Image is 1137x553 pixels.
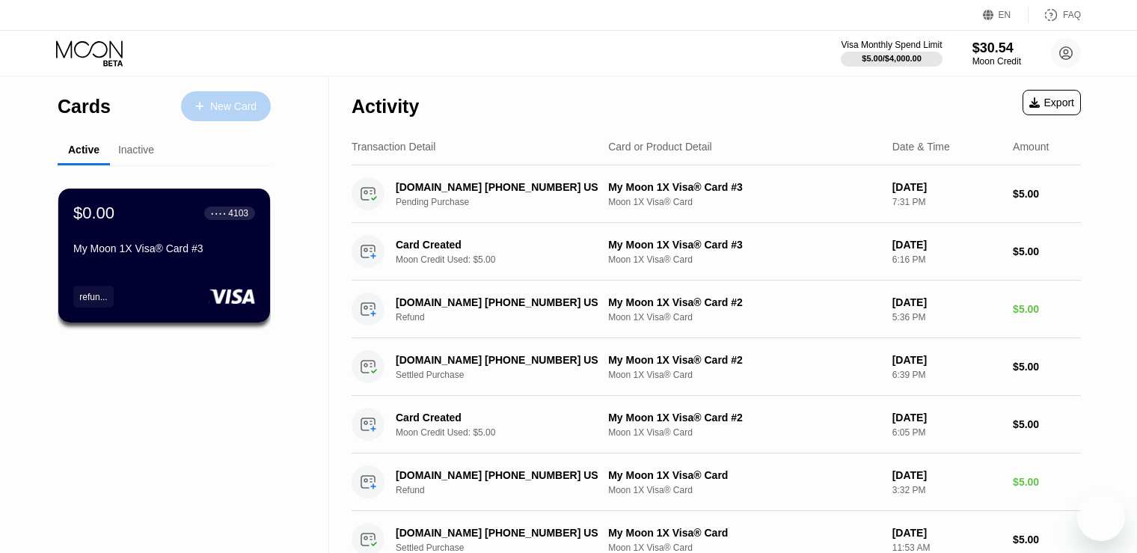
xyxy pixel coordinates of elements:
div: [DOMAIN_NAME] [PHONE_NUMBER] US [396,181,601,193]
div: New Card [181,91,271,121]
div: Moon Credit Used: $5.00 [396,254,616,265]
div: $0.00● ● ● ●4103My Moon 1X Visa® Card #3refun... [58,189,270,323]
div: $5.00 [1013,188,1081,200]
div: FAQ [1029,7,1081,22]
div: Moon 1X Visa® Card [608,312,880,323]
div: Inactive [118,144,154,156]
div: [DATE] [892,412,1001,424]
div: 4103 [228,208,248,219]
div: Export [1023,90,1081,115]
div: refun... [73,286,114,308]
div: $30.54 [972,40,1021,56]
div: $30.54Moon Credit [972,40,1021,67]
div: [DATE] [892,181,1001,193]
div: Moon Credit Used: $5.00 [396,427,616,438]
div: Date & Time [892,141,950,153]
div: 6:16 PM [892,254,1001,265]
div: Amount [1013,141,1049,153]
div: New Card [210,100,257,113]
div: [DOMAIN_NAME] [PHONE_NUMBER] USSettled PurchaseMy Moon 1X Visa® Card #2Moon 1X Visa® Card[DATE]6:... [352,338,1081,396]
div: [DATE] [892,354,1001,366]
div: My Moon 1X Visa® Card #2 [608,296,880,308]
div: EN [999,10,1011,20]
div: My Moon 1X Visa® Card #3 [608,239,880,251]
div: Active [68,144,99,156]
div: Settled Purchase [396,370,616,380]
div: Card Created [396,239,601,251]
div: Card Created [396,412,601,424]
div: EN [983,7,1029,22]
div: [DATE] [892,469,1001,481]
div: Activity [352,96,419,117]
div: My Moon 1X Visa® Card [608,527,880,539]
div: My Moon 1X Visa® Card #2 [608,354,880,366]
div: My Moon 1X Visa® Card #3 [73,242,255,254]
div: Moon 1X Visa® Card [608,254,880,265]
div: Moon 1X Visa® Card [608,197,880,207]
div: [DATE] [892,239,1001,251]
div: Export [1029,97,1074,109]
div: Settled Purchase [396,543,616,553]
div: Card or Product Detail [608,141,712,153]
div: [DOMAIN_NAME] [PHONE_NUMBER] US [396,469,601,481]
iframe: Button to launch messaging window, conversation in progress [1077,493,1125,541]
div: $5.00 [1013,303,1081,315]
div: $5.00 [1013,361,1081,373]
div: My Moon 1X Visa® Card [608,469,880,481]
div: 6:05 PM [892,427,1001,438]
div: [DATE] [892,527,1001,539]
div: 5:36 PM [892,312,1001,323]
div: [DOMAIN_NAME] [PHONE_NUMBER] US [396,354,601,366]
div: [DOMAIN_NAME] [PHONE_NUMBER] USRefundMy Moon 1X Visa® Card #2Moon 1X Visa® Card[DATE]5:36 PM$5.00 [352,281,1081,338]
div: [DOMAIN_NAME] [PHONE_NUMBER] USPending PurchaseMy Moon 1X Visa® Card #3Moon 1X Visa® Card[DATE]7:... [352,165,1081,223]
div: $5.00 [1013,245,1081,257]
div: 11:53 AM [892,543,1001,553]
div: $5.00 [1013,534,1081,546]
div: 6:39 PM [892,370,1001,380]
div: Refund [396,312,616,323]
div: Cards [58,96,111,117]
div: Moon 1X Visa® Card [608,370,880,380]
div: My Moon 1X Visa® Card #2 [608,412,880,424]
div: Moon 1X Visa® Card [608,427,880,438]
div: Visa Monthly Spend Limit$5.00/$4,000.00 [841,40,942,67]
div: [DOMAIN_NAME] [PHONE_NUMBER] US [396,296,601,308]
div: [DOMAIN_NAME] [PHONE_NUMBER] US [396,527,601,539]
div: Moon Credit [972,56,1021,67]
div: $5.00 [1013,418,1081,430]
div: [DOMAIN_NAME] [PHONE_NUMBER] USRefundMy Moon 1X Visa® CardMoon 1X Visa® Card[DATE]3:32 PM$5.00 [352,453,1081,511]
div: Refund [396,485,616,495]
div: [DATE] [892,296,1001,308]
div: ● ● ● ● [211,211,226,216]
div: $5.00 / $4,000.00 [862,54,922,63]
div: Card CreatedMoon Credit Used: $5.00My Moon 1X Visa® Card #2Moon 1X Visa® Card[DATE]6:05 PM$5.00 [352,396,1081,453]
div: 3:32 PM [892,485,1001,495]
div: Moon 1X Visa® Card [608,543,880,553]
div: $0.00 [73,204,114,223]
div: My Moon 1X Visa® Card #3 [608,181,880,193]
div: refun... [79,292,107,302]
div: Visa Monthly Spend Limit [841,40,942,50]
div: $5.00 [1013,476,1081,488]
div: Card CreatedMoon Credit Used: $5.00My Moon 1X Visa® Card #3Moon 1X Visa® Card[DATE]6:16 PM$5.00 [352,223,1081,281]
div: FAQ [1063,10,1081,20]
div: Pending Purchase [396,197,616,207]
div: Moon 1X Visa® Card [608,485,880,495]
div: 7:31 PM [892,197,1001,207]
div: Transaction Detail [352,141,435,153]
